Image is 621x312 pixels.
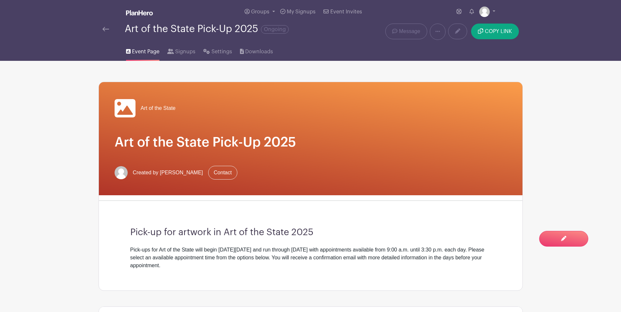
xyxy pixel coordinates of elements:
[115,166,128,179] img: default-ce2991bfa6775e67f084385cd625a349d9dcbb7a52a09fb2fda1e96e2d18dcdb.png
[125,24,289,34] div: Art of the State Pick-Up 2025
[175,48,195,56] span: Signups
[126,10,153,15] img: logo_white-6c42ec7e38ccf1d336a20a19083b03d10ae64f83f12c07503d8b9e83406b4c7d.svg
[115,134,507,150] h1: Art of the State Pick-Up 2025
[240,40,273,61] a: Downloads
[399,27,420,35] span: Message
[130,246,491,269] div: Pick-ups for Art of the State will begin [DATE][DATE] and run through [DATE] with appointments av...
[102,27,109,31] img: back-arrow-29a5d9b10d5bd6ae65dc969a981735edf675c4d7a1fe02e03b50dbd4ba3cdb55.svg
[133,169,203,177] span: Created by [PERSON_NAME]
[287,9,316,14] span: My Signups
[141,104,176,112] span: Art of the State
[211,48,232,56] span: Settings
[130,227,491,238] h3: Pick-up for artwork in Art of the State 2025
[261,25,289,34] span: Ongoing
[132,48,159,56] span: Event Page
[485,29,512,34] span: COPY LINK
[471,24,519,39] button: COPY LINK
[479,7,490,17] img: default-ce2991bfa6775e67f084385cd625a349d9dcbb7a52a09fb2fda1e96e2d18dcdb.png
[245,48,273,56] span: Downloads
[126,40,159,61] a: Event Page
[208,166,237,180] a: Contact
[385,24,427,39] a: Message
[203,40,232,61] a: Settings
[167,40,195,61] a: Signups
[330,9,362,14] span: Event Invites
[251,9,269,14] span: Groups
